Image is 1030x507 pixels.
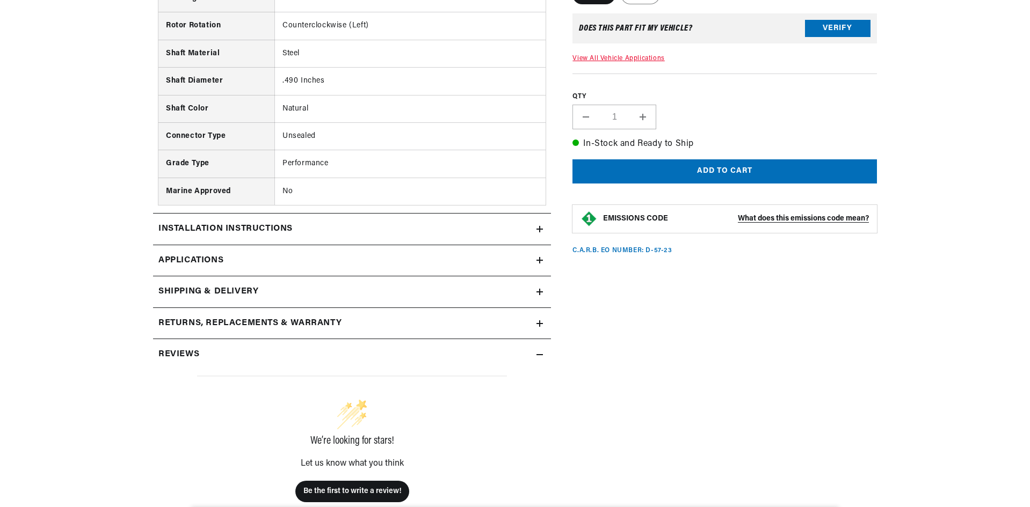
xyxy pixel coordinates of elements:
[158,95,274,122] th: Shaft Color
[274,178,546,205] td: No
[158,285,258,299] h2: Shipping & Delivery
[274,122,546,150] td: Unsealed
[579,24,692,33] div: Does This part fit My vehicle?
[603,215,668,223] strong: EMISSIONS CODE
[274,68,546,95] td: .490 Inches
[153,339,551,370] summary: Reviews
[153,214,551,245] summary: Installation instructions
[158,12,274,40] th: Rotor Rotation
[153,245,551,277] a: Applications
[197,459,507,468] div: Let us know what you think
[572,246,672,255] p: C.A.R.B. EO Number: D-57-23
[805,20,871,37] button: Verify
[158,317,342,330] h2: Returns, Replacements & Warranty
[158,222,293,236] h2: Installation instructions
[274,40,546,67] td: Steel
[158,178,274,205] th: Marine Approved
[295,481,409,502] button: Be the first to write a review!
[572,92,877,101] label: QTY
[572,159,877,183] button: Add to cart
[603,214,869,224] button: EMISSIONS CODEWhat does this emissions code mean?
[572,55,664,62] a: View All Vehicle Applications
[153,276,551,307] summary: Shipping & Delivery
[153,308,551,339] summary: Returns, Replacements & Warranty
[158,254,223,268] span: Applications
[738,215,869,223] strong: What does this emissions code mean?
[158,122,274,150] th: Connector Type
[158,40,274,67] th: Shaft Material
[158,348,199,362] h2: Reviews
[158,68,274,95] th: Shaft Diameter
[158,150,274,178] th: Grade Type
[572,137,877,151] p: In-Stock and Ready to Ship
[274,150,546,178] td: Performance
[274,95,546,122] td: Natural
[197,436,507,446] div: We’re looking for stars!
[581,210,598,227] img: Emissions code
[274,12,546,40] td: Counterclockwise (Left)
